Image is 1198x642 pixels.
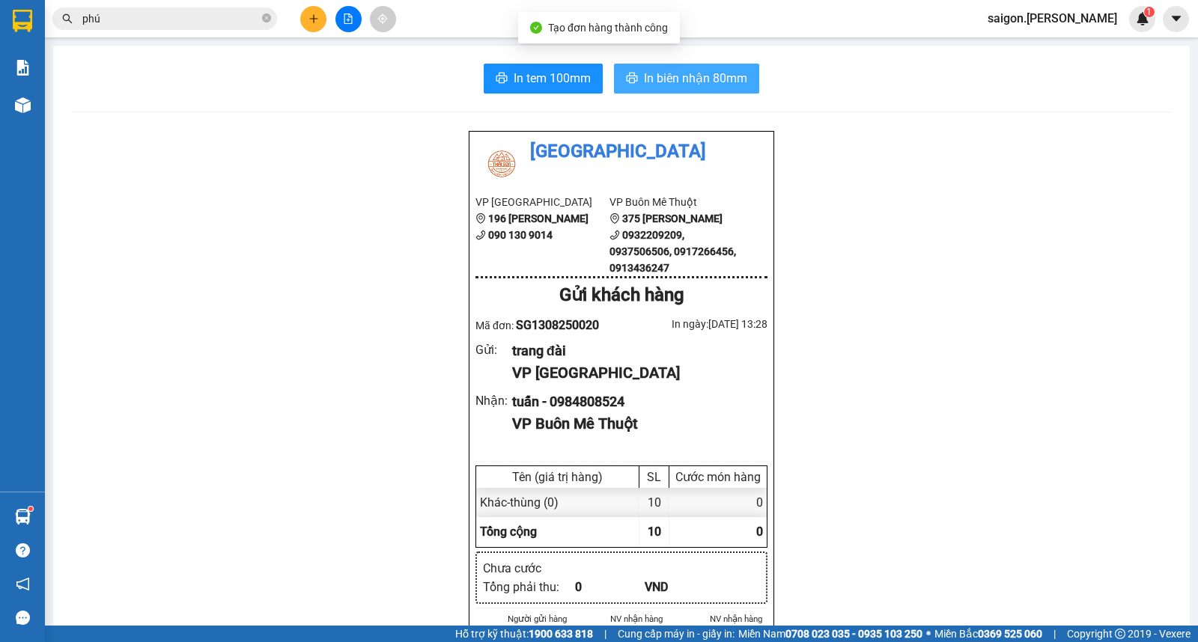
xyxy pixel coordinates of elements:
span: notification [16,577,30,591]
span: In biên nhận 80mm [644,69,747,88]
span: Tạo đơn hàng thành công [548,22,668,34]
span: 10 [648,525,661,539]
span: search [62,13,73,24]
strong: 0369 525 060 [978,628,1042,640]
li: NV nhận hàng [605,612,669,626]
span: question-circle [16,543,30,557]
span: environment [609,213,620,224]
span: environment [475,213,486,224]
div: Mã đơn: [475,316,621,334]
li: VP Buôn Mê Thuột [609,194,744,210]
b: 375 [PERSON_NAME] [622,213,723,224]
div: Tên (giá trị hàng) [480,470,635,484]
span: file-add [343,13,353,24]
li: Người gửi hàng xác nhận [505,612,569,639]
button: aim [370,6,396,32]
div: 0 [575,578,645,596]
span: plus [308,13,319,24]
img: warehouse-icon [15,509,31,525]
span: copyright [1115,629,1125,639]
span: | [1053,626,1056,642]
sup: 1 [28,507,33,511]
span: | [604,626,606,642]
span: close-circle [262,12,271,26]
div: Cước món hàng [673,470,763,484]
span: Miền Bắc [934,626,1042,642]
button: printerIn biên nhận 80mm [614,64,759,94]
span: ⚪️ [926,631,931,637]
input: Tìm tên, số ĐT hoặc mã đơn [82,10,259,27]
div: VP Buôn Mê Thuột [512,412,755,435]
div: Nhận : [475,391,512,410]
span: phone [609,230,620,240]
b: 090 130 9014 [488,229,553,241]
b: 0932209209, 0937506506, 0917266456, 0913436247 [609,229,736,274]
li: NV nhận hàng [704,612,767,626]
span: 1 [1146,7,1152,17]
span: printer [626,72,638,86]
strong: 0708 023 035 - 0935 103 250 [785,628,922,640]
div: VND [645,578,714,596]
span: 0 [756,525,763,539]
b: 196 [PERSON_NAME] [488,213,589,224]
span: close-circle [262,13,271,22]
div: Gửi : [475,340,512,359]
span: Hỗ trợ kỹ thuật: [455,626,593,642]
div: 10 [639,488,669,517]
img: logo.jpg [7,7,60,60]
span: SG1308250020 [516,318,599,332]
button: caret-down [1163,6,1189,32]
li: VP [GEOGRAPHIC_DATA] [475,194,609,210]
span: Tổng cộng [480,525,537,539]
div: 0 [669,488,767,517]
button: plus [300,6,326,32]
div: In ngày: [DATE] 13:28 [621,316,767,332]
li: [GEOGRAPHIC_DATA] [7,7,217,88]
span: saigon.[PERSON_NAME] [976,9,1129,28]
button: printerIn tem 100mm [484,64,603,94]
span: In tem 100mm [514,69,591,88]
img: solution-icon [15,60,31,76]
li: VP Buôn Mê Thuột [103,106,199,122]
div: SL [643,470,665,484]
div: trang đài [512,340,755,361]
img: warehouse-icon [15,97,31,113]
span: Khác - thùng (0) [480,495,559,510]
img: logo.jpg [475,138,528,190]
sup: 1 [1144,7,1155,17]
strong: 1900 633 818 [529,628,593,640]
img: icon-new-feature [1136,12,1149,25]
span: Miền Nam [738,626,922,642]
div: VP [GEOGRAPHIC_DATA] [512,361,755,385]
span: printer [496,72,508,86]
img: logo-vxr [13,10,32,32]
span: caret-down [1170,12,1183,25]
button: file-add [335,6,362,32]
span: phone [475,230,486,240]
li: VP [GEOGRAPHIC_DATA] [7,106,103,155]
div: tuấn - 0984808524 [512,391,755,412]
div: Gửi khách hàng [475,281,767,310]
div: Tổng phải thu : [483,578,575,596]
li: [GEOGRAPHIC_DATA] [475,138,767,166]
span: aim [377,13,388,24]
span: check-circle [530,22,542,34]
span: Cung cấp máy in - giấy in: [618,626,735,642]
span: message [16,611,30,625]
div: Chưa cước [483,559,575,578]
